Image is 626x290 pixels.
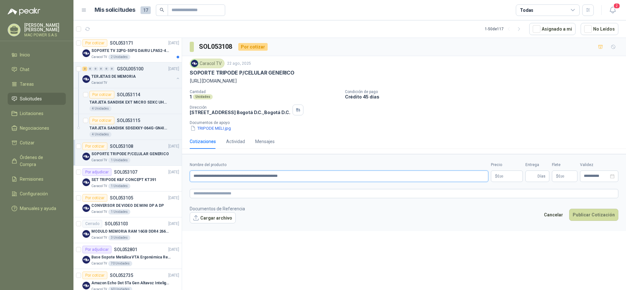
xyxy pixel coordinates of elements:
p: [DATE] [168,169,179,175]
div: 3 Unidades [108,235,130,240]
a: Por cotizarSOL053114TARJETA SANDISK EXT MICRO SDXC UHS128GB4 Unidades [73,88,182,114]
a: Configuración [8,188,66,200]
p: Caracol TV [91,209,107,214]
img: Company Logo [82,75,90,83]
div: Unidades [193,94,213,99]
p: [DATE] [168,247,179,253]
p: Amazon Echo Dot 5Ta Gen Altavoz Inteligente Alexa Azul [91,280,171,286]
p: Crédito 45 días [345,94,623,99]
p: [URL][DOMAIN_NAME] [190,77,618,84]
div: 4 Unidades [89,132,111,137]
button: No Leídos [581,23,618,35]
p: GSOL005100 [117,67,143,71]
span: Configuración [20,190,48,197]
p: SOL053171 [110,41,133,45]
p: Caracol TV [91,184,107,189]
button: TRIPODE MELI.jpg [190,125,232,132]
p: SOPORTE TV 32PG-55PG DAIRU LPA52-446KIT2 [91,48,171,54]
a: Remisiones [8,173,66,185]
div: Por cotizar [89,91,114,98]
img: Company Logo [82,178,90,186]
a: Negociaciones [8,122,66,134]
div: Por adjudicar [82,168,111,176]
span: Chat [20,66,29,73]
a: CerradoSOL053103[DATE] Company LogoMODULO MEMORIA RAM 16GB DDR4 2666 MHZ - PORTATILCaracol TV3 Un... [73,217,182,243]
div: Por cotizar [89,117,114,124]
label: Flete [552,162,577,168]
p: [DATE] [168,272,179,279]
img: Company Logo [82,153,90,160]
a: Cotizar [8,137,66,149]
span: Negociaciones [20,125,49,132]
button: Cargar archivo [190,212,236,224]
p: [DATE] [168,195,179,201]
img: Company Logo [82,282,90,289]
a: Por adjudicarSOL053107[DATE] Company LogoSET TRIPODE K&F CONCEPT KT391Caracol TV1 Unidades [73,166,182,192]
div: Mensajes [255,138,275,145]
div: 1 - 50 de 117 [485,24,524,34]
h3: SOL053108 [199,42,233,52]
span: Tareas [20,81,34,88]
span: Órdenes de Compra [20,154,60,168]
a: 2 0 0 0 0 0 GSOL005100[DATE] Company LogoTERJETAS DE MEMORIACaracol TV [82,65,180,85]
p: SOL053103 [105,221,128,226]
p: SOL053114 [117,92,140,97]
p: $0,00 [491,170,523,182]
div: 4 Unidades [89,106,111,111]
p: Caracol TV [91,235,107,240]
a: Manuales y ayuda [8,202,66,214]
div: Por cotizar [82,142,107,150]
p: SOPORTE TRIPODE P/CELULAR GENERICO [190,69,294,76]
button: Asignado a mi [529,23,576,35]
a: Por cotizarSOL053108[DATE] Company LogoSOPORTE TRIPODE P/CELULAR GENERICOCaracol TV1 Unidades [73,140,182,166]
div: Por cotizar [82,39,107,47]
p: Documentos de Referencia [190,205,245,212]
span: search [160,8,164,12]
img: Company Logo [82,49,90,57]
span: Manuales y ayuda [20,205,56,212]
div: 2 [82,67,87,71]
div: Actividad [226,138,245,145]
p: SOL053107 [114,170,137,174]
span: Solicitudes [20,95,42,102]
p: Cantidad [190,90,340,94]
a: Tareas [8,78,66,90]
span: Cotizar [20,139,34,146]
div: Cerrado [82,220,102,228]
span: Inicio [20,51,30,58]
a: Por cotizarSOL053105[DATE] Company LogoCONVERSOR DE VIDEO DE MINI DP A DPCaracol TV1 Unidades [73,192,182,217]
p: SOPORTE TRIPODE P/CELULAR GENERICO [91,151,169,157]
a: Por cotizarSOL053171[DATE] Company LogoSOPORTE TV 32PG-55PG DAIRU LPA52-446KIT2Caracol TV2 Unidades [73,37,182,62]
span: Licitaciones [20,110,43,117]
div: 0 [104,67,109,71]
label: Nombre del producto [190,162,488,168]
div: Todas [520,7,533,14]
p: 1 [190,94,192,99]
div: 2 Unidades [108,54,130,60]
div: 0 [99,67,103,71]
p: Base Sopote Metálica VTA Ergonómica Retráctil para Portátil [91,254,171,260]
a: Por cotizarSOL053115TARJETA SANDISK SDSDXXY-064G-GN4IN 64GB4 Unidades [73,114,182,140]
p: [DATE] [168,66,179,72]
p: Condición de pago [345,90,623,94]
p: Caracol TV [91,261,107,266]
span: ,00 [561,175,564,178]
img: Company Logo [82,204,90,212]
div: 1 Unidades [108,184,130,189]
p: [STREET_ADDRESS] Bogotá D.C. , Bogotá D.C. [190,110,290,115]
p: [PERSON_NAME] [PERSON_NAME] [24,23,66,32]
p: SOL053105 [110,196,133,200]
span: 17 [141,6,151,14]
p: $ 0,00 [552,170,577,182]
p: TARJETA SANDISK EXT MICRO SDXC UHS128GB [89,99,169,105]
img: Logo peakr [8,8,40,15]
label: Precio [491,162,523,168]
div: Por cotizar [82,272,107,279]
span: 2 [613,3,620,9]
div: 1 Unidades [108,158,130,163]
span: Días [538,171,546,182]
p: MODULO MEMORIA RAM 16GB DDR4 2666 MHZ - PORTATIL [91,228,171,235]
p: Caracol TV [91,158,107,163]
div: Por adjudicar [82,246,111,253]
a: Solicitudes [8,93,66,105]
